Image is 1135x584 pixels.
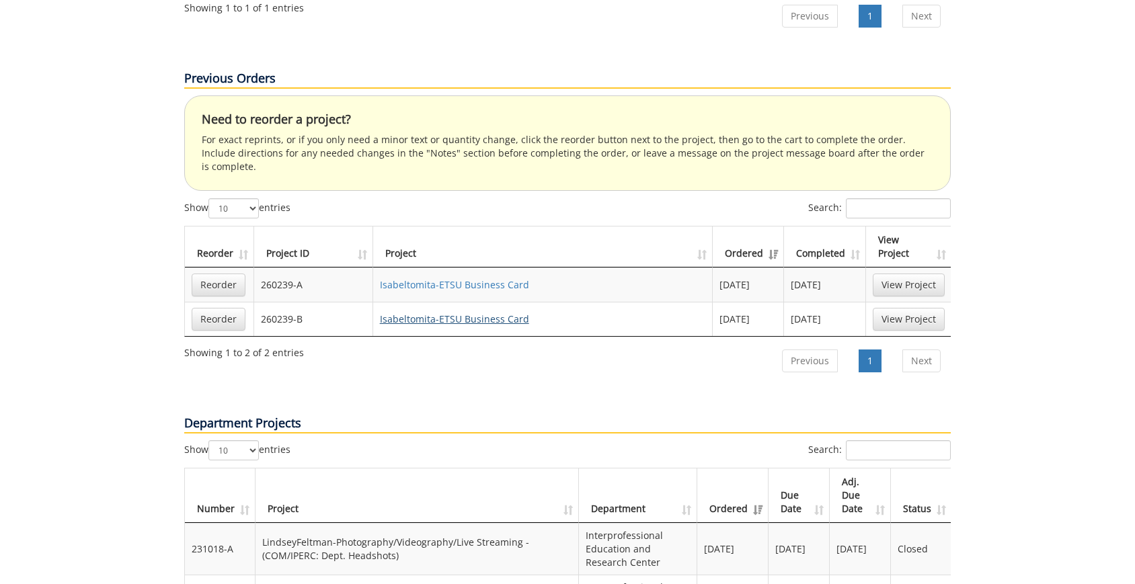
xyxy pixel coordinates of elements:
[859,5,882,28] a: 1
[202,113,933,126] h4: Need to reorder a project?
[769,523,830,575] td: [DATE]
[380,312,529,325] a: Isabeltomita-ETSU Business Card
[579,468,697,523] th: Department: activate to sort column ascending
[769,468,830,523] th: Due Date: activate to sort column ascending
[579,523,697,575] td: Interprofessional Education and Research Center
[202,133,933,173] p: For exact reprints, or if you only need a minor text or quantity change, click the reorder button...
[184,341,304,360] div: Showing 1 to 2 of 2 entries
[697,523,769,575] td: [DATE]
[208,198,259,218] select: Showentries
[185,226,254,267] th: Reorder: activate to sort column ascending
[873,274,945,296] a: View Project
[254,302,373,336] td: 260239-B
[873,308,945,331] a: View Project
[784,302,866,336] td: [DATE]
[846,198,951,218] input: Search:
[830,523,891,575] td: [DATE]
[184,70,951,89] p: Previous Orders
[902,349,941,372] a: Next
[782,5,838,28] a: Previous
[866,226,951,267] th: View Project: activate to sort column ascending
[713,226,784,267] th: Ordered: activate to sort column ascending
[891,468,951,523] th: Status: activate to sort column ascending
[256,468,579,523] th: Project: activate to sort column ascending
[184,198,290,218] label: Show entries
[208,440,259,460] select: Showentries
[192,308,245,331] a: Reorder
[184,415,951,433] p: Department Projects
[713,302,784,336] td: [DATE]
[713,267,784,302] td: [DATE]
[254,226,373,267] th: Project ID: activate to sort column ascending
[784,267,866,302] td: [DATE]
[192,274,245,296] a: Reorder
[697,468,769,523] th: Ordered: activate to sort column ascending
[185,468,256,523] th: Number: activate to sort column ascending
[373,226,713,267] th: Project: activate to sort column ascending
[784,226,866,267] th: Completed: activate to sort column ascending
[902,5,941,28] a: Next
[846,440,951,460] input: Search:
[782,349,838,372] a: Previous
[380,278,529,291] a: Isabeltomita-ETSU Business Card
[184,440,290,460] label: Show entries
[808,198,951,218] label: Search:
[859,349,882,372] a: 1
[808,440,951,460] label: Search:
[254,267,373,302] td: 260239-A
[891,523,951,575] td: Closed
[185,523,256,575] td: 231018-A
[830,468,891,523] th: Adj. Due Date: activate to sort column ascending
[256,523,579,575] td: LindseyFeltman-Photography/Videography/Live Streaming - (COM/IPERC: Dept. Headshots)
